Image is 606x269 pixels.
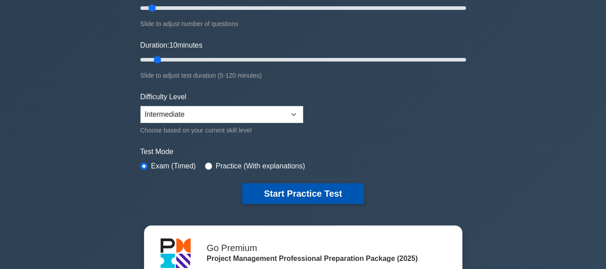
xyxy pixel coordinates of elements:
[151,161,196,172] label: Exam (Timed)
[140,92,187,102] label: Difficulty Level
[140,146,466,157] label: Test Mode
[140,18,466,29] div: Slide to adjust number of questions
[140,125,303,136] div: Choose based on your current skill level
[140,70,466,81] div: Slide to adjust test duration (5-120 minutes)
[216,161,305,172] label: Practice (With explanations)
[242,183,363,204] button: Start Practice Test
[140,40,203,51] label: Duration: minutes
[169,41,177,49] span: 10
